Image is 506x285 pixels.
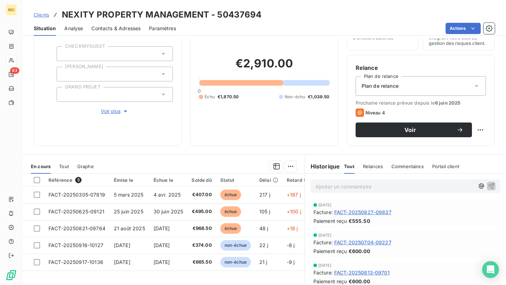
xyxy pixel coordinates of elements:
span: 217 j [259,192,270,198]
span: Commentaires [391,164,424,169]
span: [DATE] [154,259,170,265]
span: 22 j [259,242,268,248]
div: Solde dû [192,177,212,183]
span: [DATE] [318,233,332,237]
span: Échu [205,94,215,100]
span: 30 juin 2025 [154,208,183,214]
span: Relances [363,164,383,169]
span: FACT-20250813-09701 [334,269,390,276]
span: €407.00 [192,191,212,198]
h6: Relance [356,64,486,72]
div: MO [6,4,17,15]
span: Paiement reçu [313,278,347,285]
span: non-échue [220,257,251,267]
span: [DATE] [114,242,130,248]
span: Paiement reçu [313,217,347,225]
span: échue [220,223,241,234]
span: 6 juin 2025 [435,100,461,106]
span: Situation [34,25,56,32]
span: FACT-20250827-09837 [334,208,391,216]
span: échue [220,206,241,217]
div: Open Intercom Messenger [482,261,499,278]
input: Ajouter une valeur [63,91,68,98]
span: Contacts & Adresses [91,25,141,32]
span: Niveau 4 [365,110,385,115]
span: [DATE] [154,242,170,248]
span: [DATE] [154,225,170,231]
span: FACT-20250917-10136 [48,259,103,265]
div: Retard [287,177,309,183]
span: Paramètres [149,25,176,32]
span: +100 j [287,208,301,214]
span: Facture : [313,269,333,276]
span: +18 j [287,225,298,231]
span: €1,870.50 [218,94,239,100]
span: 48 j [259,225,268,231]
span: 4 avr. 2025 [154,192,181,198]
span: 25 juin 2025 [114,208,143,214]
span: €968.50 [192,225,212,232]
span: +187 j [287,192,301,198]
span: [DATE] [318,263,332,267]
span: €495.00 [192,208,212,215]
span: 0 [198,88,201,94]
span: 5 mars 2025 [114,192,144,198]
span: Non-échu [285,94,305,100]
span: [DATE] [318,203,332,207]
span: FACT-20250821-09764 [48,225,105,231]
button: Actions [446,23,481,34]
div: Statut [220,177,251,183]
span: €555.50 [349,217,370,225]
span: Plan de relance [362,82,398,90]
span: Tout [59,164,69,169]
span: FACT-20250704-09227 [334,239,391,246]
span: Graphe [77,164,94,169]
span: FACT-20250625-09121 [48,208,104,214]
span: Portail client [432,164,459,169]
span: €600.00 [349,247,370,255]
img: Logo LeanPay [6,270,17,281]
button: Voir [356,122,472,137]
span: Clients [34,12,49,18]
span: Analyse [64,25,83,32]
span: Prochaine relance prévue depuis le [356,100,486,106]
input: Ajouter une valeur [63,51,68,57]
span: 83 [10,67,19,74]
span: Facture : [313,239,333,246]
span: En cours [31,164,51,169]
input: Ajouter une valeur [63,71,68,77]
span: -9 j [287,259,295,265]
span: €600.00 [349,278,370,285]
button: Voir plus [57,107,173,115]
span: Voir plus [101,108,129,115]
span: -8 j [287,242,295,248]
span: Voir [364,127,456,133]
a: Clients [34,11,49,18]
span: 21 j [259,259,267,265]
span: [DATE] [114,259,130,265]
span: €374.00 [192,242,212,249]
span: Paiement reçu [313,247,347,255]
span: 5 [75,177,82,183]
span: échue [220,190,241,200]
div: Émise le [114,177,145,183]
span: Tout [344,164,355,169]
span: €665.50 [192,259,212,266]
span: 21 août 2025 [114,225,145,231]
div: Référence [48,177,105,183]
span: 105 j [259,208,270,214]
span: Facture : [313,208,333,216]
span: FACT-20250916-10127 [48,242,103,248]
span: non-échue [220,240,251,251]
h3: NEXITY PROPERTY MANAGEMENT - 50437694 [62,8,262,21]
h2: €2,910.00 [199,57,329,78]
span: €1,039.50 [308,94,329,100]
div: Échue le [154,177,183,183]
span: FACT-20250305-07819 [48,192,105,198]
h6: Historique [305,162,340,171]
div: Délai [259,177,278,183]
